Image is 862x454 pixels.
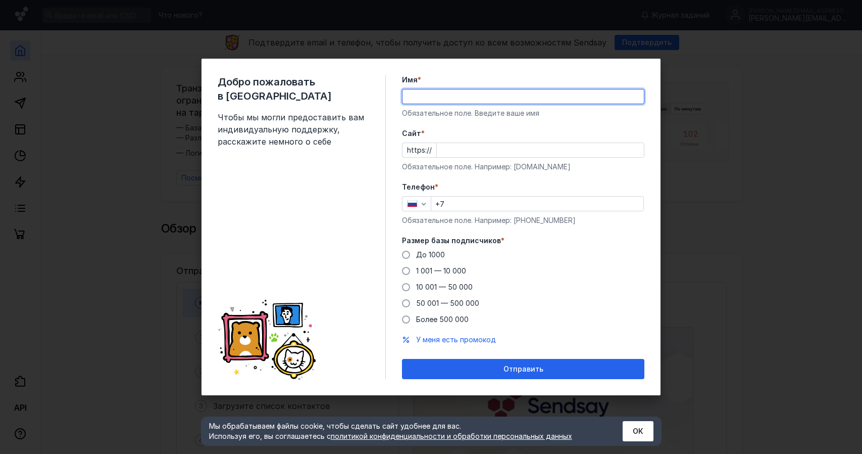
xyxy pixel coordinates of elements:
[402,236,501,246] span: Размер базы подписчиков
[416,315,469,324] span: Более 500 000
[416,250,445,259] span: До 1000
[402,75,418,85] span: Имя
[209,421,598,441] div: Мы обрабатываем файлы cookie, чтобы сделать сайт удобнее для вас. Используя его, вы соглашаетесь c
[416,283,473,291] span: 10 001 — 50 000
[402,182,435,192] span: Телефон
[623,421,653,441] button: ОК
[503,365,543,374] span: Отправить
[402,162,644,172] div: Обязательное поле. Например: [DOMAIN_NAME]
[402,215,644,225] div: Обязательное поле. Например: [PHONE_NUMBER]
[416,335,496,344] span: У меня есть промокод
[402,128,421,139] span: Cайт
[402,359,644,379] button: Отправить
[402,108,644,118] div: Обязательное поле. Введите ваше имя
[416,299,479,307] span: 50 001 — 500 000
[331,432,572,440] a: политикой конфиденциальности и обработки персональных данных
[218,111,369,148] span: Чтобы мы могли предоставить вам индивидуальную поддержку, расскажите немного о себе
[416,266,466,275] span: 1 001 — 10 000
[218,75,369,103] span: Добро пожаловать в [GEOGRAPHIC_DATA]
[416,335,496,345] button: У меня есть промокод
